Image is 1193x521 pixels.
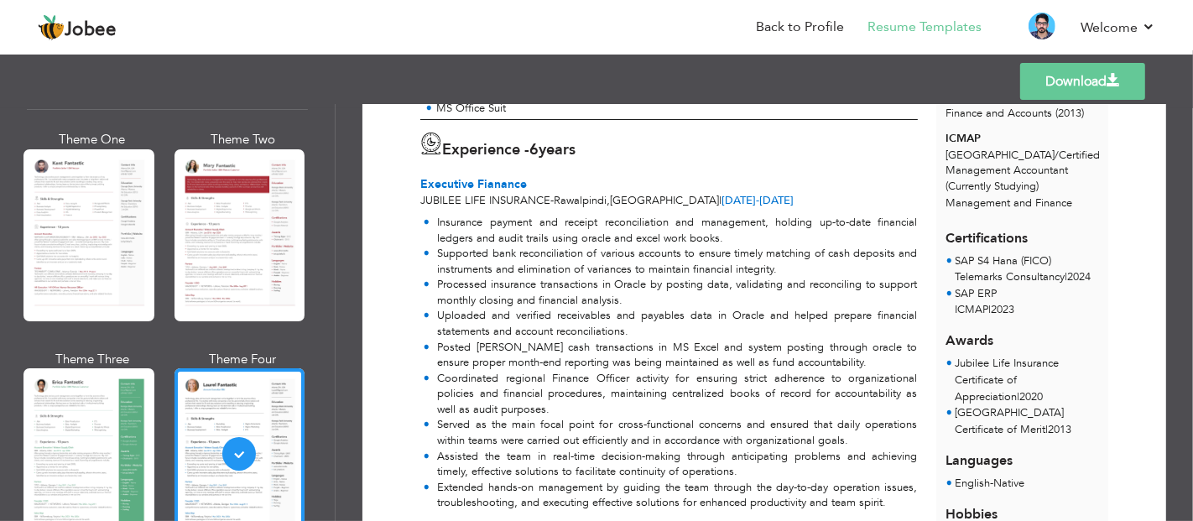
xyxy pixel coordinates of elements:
[867,18,982,37] a: Resume Templates
[1020,63,1145,100] a: Download
[424,371,918,418] li: Coordinated regional Finance Officer activity for ensuring strict adherence to organizational pol...
[956,269,1091,286] p: Telemarks Consultancy 2024
[1018,389,1020,404] span: |
[946,216,1028,248] span: Certifications
[529,139,539,160] span: 6
[550,193,554,208] span: -
[607,193,610,208] span: ,
[946,89,1036,104] span: Rawalpindi BCOM
[1029,13,1055,39] img: Profile Img
[424,340,918,371] li: Posted [PERSON_NAME] cash transactions in MS Excel and system posting through oracle to ensure pr...
[424,480,918,511] li: Extended hands-on management by guiding the team through the day-to-day operation issues, trouble...
[756,18,844,37] a: Back to Profile
[436,101,576,117] div: MS Office Suit
[956,476,1025,492] li: Native
[946,148,1100,194] span: [GEOGRAPHIC_DATA] Certified Management Accountant (Currently Studying)
[1055,106,1084,121] span: (2013)
[27,351,158,368] div: Theme Three
[956,253,1052,268] span: SAP S4 Hana (FICO)
[420,176,527,192] span: Executive Fianance
[1081,18,1155,38] a: Welcome
[1046,422,1049,437] span: |
[956,422,1046,437] span: Certificate of Merit
[1055,148,1059,163] span: /
[610,193,719,208] span: [GEOGRAPHIC_DATA]
[529,139,576,161] label: years
[424,246,918,277] li: Supported bank reconciliation of various accounts to ensure timely matching of cash deposits and ...
[722,193,794,208] span: [DATE]
[946,439,1013,471] span: Languages
[956,405,1065,420] span: [GEOGRAPHIC_DATA]
[991,476,994,491] span: -
[946,106,1052,121] span: Finance and Accounts
[722,193,759,208] span: [DATE]
[998,89,1003,104] span: /
[554,193,607,208] span: Rawalpindi
[38,14,65,41] img: jobee.io
[946,319,993,351] span: Awards
[424,449,918,480] li: Assisted the team in real-time decision-making through anticipating problems and achieving timely...
[424,215,918,246] li: Insurance payment and receipt reconciliation and management, holding up-to-date financial ledgers...
[756,193,759,208] span: -
[424,308,918,339] li: Uploaded and verified receivables and payables data in Oracle and helped prepare financial statem...
[956,476,991,491] span: English
[38,14,117,41] a: Jobee
[989,302,992,317] span: |
[424,277,918,308] li: Processed insurance transactions in Oracle by posting data, validating and reconciling to support...
[1065,269,1068,284] span: |
[65,21,117,39] span: Jobee
[442,139,529,160] span: Experience -
[27,131,158,148] div: Theme One
[178,351,309,368] div: Theme Four
[946,131,1099,147] div: ICMAP
[956,286,998,301] span: SAP ERP
[956,302,1015,319] p: ICMAP 2023
[946,195,1072,211] span: Management and Finance
[178,131,309,148] div: Theme Two
[1049,422,1072,437] span: 2013
[420,193,550,208] span: Jubilee Life Insurance
[956,373,1018,404] span: Certificate of Appreciation
[956,356,1060,371] span: Jubilee Life Insurance
[424,417,918,448] li: Served as the main focal point for cross-functional concerns and ensured that daily operations wi...
[719,193,722,208] span: |
[1020,389,1044,404] span: 2020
